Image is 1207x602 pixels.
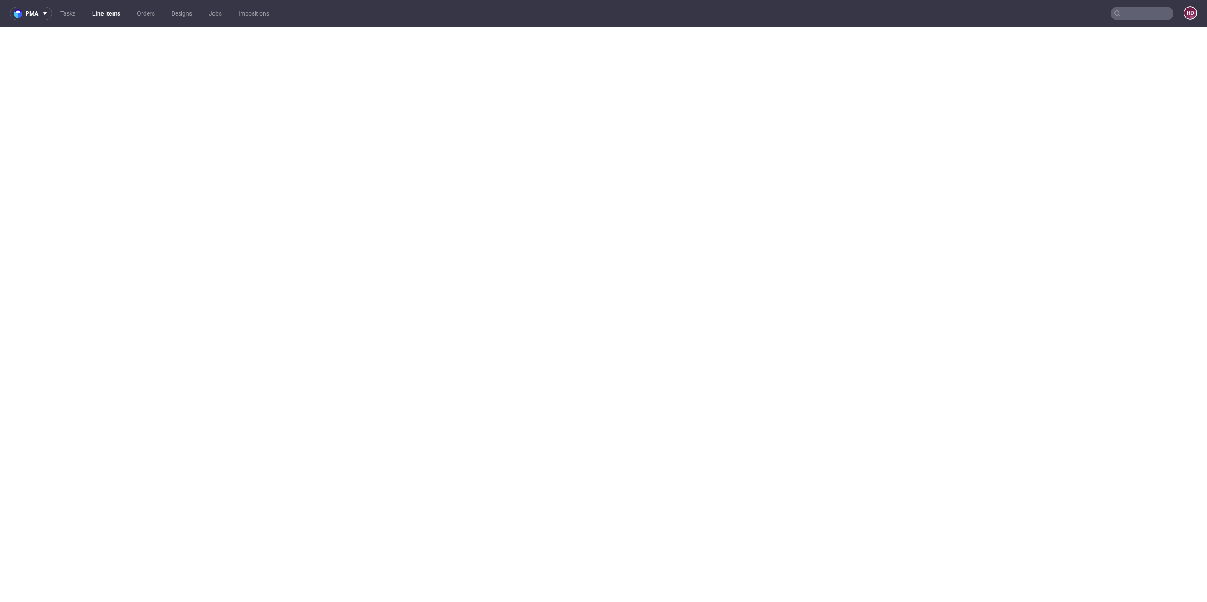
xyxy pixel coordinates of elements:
figcaption: HD [1184,7,1196,19]
a: Tasks [55,7,80,20]
a: Jobs [204,7,227,20]
img: logo [14,9,26,18]
a: Orders [132,7,160,20]
span: pma [26,10,38,16]
a: Designs [166,7,197,20]
a: Impositions [233,7,274,20]
a: Line Items [87,7,125,20]
button: pma [10,7,52,20]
